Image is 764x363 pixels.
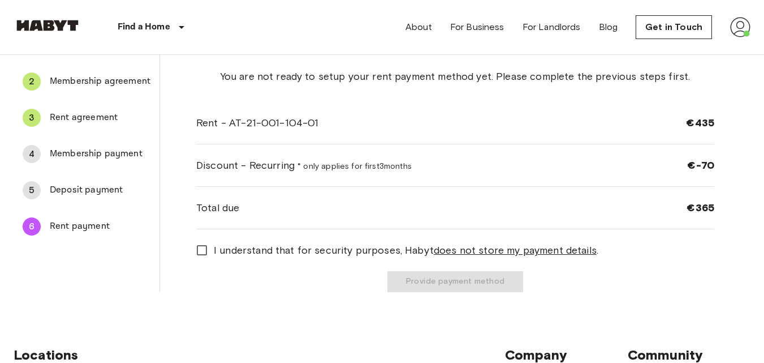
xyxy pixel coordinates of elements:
[636,15,712,39] a: Get in Touch
[405,20,432,34] a: About
[686,116,714,130] span: €435
[14,20,81,31] img: Habyt
[628,347,703,363] span: Community
[23,109,41,127] div: 3
[14,213,159,240] div: 6Rent payment
[23,181,41,199] div: 5
[214,243,598,258] span: I understand that for security purposes, Habyt .
[523,20,581,34] a: For Landlords
[50,111,150,125] span: Rent agreement
[434,244,597,257] u: does not store my payment details
[196,116,318,130] span: Rent - AT-21-001-104-01
[599,20,618,34] a: Blog
[23,217,41,236] div: 6
[14,68,159,95] div: 2Membership agreement
[50,220,150,233] span: Rent payment
[23,145,41,163] div: 4
[14,347,78,363] span: Locations
[14,177,159,204] div: 5Deposit payment
[687,201,714,215] span: €365
[297,161,412,171] span: * only applies for first 3 months
[14,104,159,131] div: 3Rent agreement
[450,20,504,34] a: For Business
[196,69,714,84] span: You are not ready to setup your rent payment method yet. Please complete the previous steps first.
[23,72,41,91] div: 2
[118,20,170,34] p: Find a Home
[50,183,150,197] span: Deposit payment
[730,17,750,37] img: avatar
[196,200,239,215] span: Total due
[505,347,567,363] span: Company
[196,158,412,173] span: Discount - Recurring
[687,159,714,172] span: €-70
[14,140,159,168] div: 4Membership payment
[50,75,150,88] span: Membership agreement
[50,147,150,161] span: Membership payment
